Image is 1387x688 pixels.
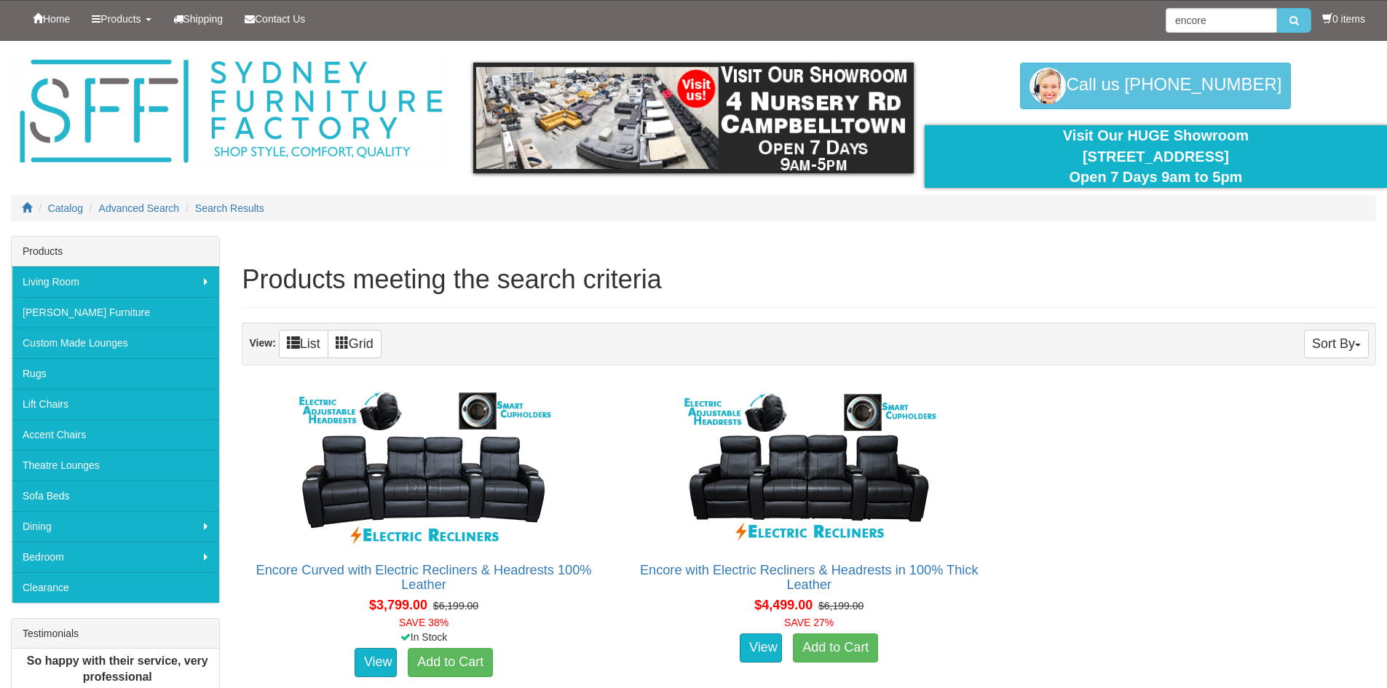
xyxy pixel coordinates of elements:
a: Catalog [48,202,83,214]
strong: View: [249,337,275,349]
a: Theatre Lounges [12,450,219,481]
a: Bedroom [12,542,219,572]
a: View [740,633,782,663]
a: Clearance [12,572,219,603]
del: $6,199.00 [818,600,864,612]
h1: Products meeting the search criteria [242,265,1376,294]
a: Shipping [162,1,234,37]
div: Products [12,237,219,266]
a: Dining [12,511,219,542]
a: Add to Cart [408,648,493,677]
a: Accent Chairs [12,419,219,450]
a: View [355,648,397,677]
div: Testimonials [12,619,219,649]
a: Home [22,1,81,37]
img: showroom.gif [473,63,914,173]
div: In Stock [239,630,608,644]
a: Contact Us [234,1,316,37]
a: [PERSON_NAME] Furniture [12,297,219,328]
a: List [279,330,328,358]
img: Encore with Electric Recliners & Headrests in 100% Thick Leather [678,388,940,548]
a: Add to Cart [793,633,878,663]
a: Lift Chairs [12,389,219,419]
a: Custom Made Lounges [12,328,219,358]
span: Contact Us [255,13,305,25]
img: Sydney Furniture Factory [12,55,449,168]
a: Products [81,1,162,37]
span: Products [100,13,141,25]
a: Sofa Beds [12,481,219,511]
del: $6,199.00 [433,600,478,612]
input: Site search [1166,8,1277,33]
li: 0 items [1322,12,1365,26]
a: Search Results [195,202,264,214]
span: $4,499.00 [754,598,813,612]
font: SAVE 38% [399,617,448,628]
a: Living Room [12,266,219,297]
button: Sort By [1304,330,1369,358]
img: Encore Curved with Electric Recliners & Headrests 100% Leather [293,388,555,548]
span: Home [43,13,70,25]
a: Rugs [12,358,219,389]
font: SAVE 27% [784,617,834,628]
span: $3,799.00 [369,598,427,612]
a: Encore Curved with Electric Recliners & Headrests 100% Leather [256,563,592,592]
div: Visit Our HUGE Showroom [STREET_ADDRESS] Open 7 Days 9am to 5pm [936,125,1376,188]
a: Advanced Search [99,202,180,214]
span: Shipping [183,13,224,25]
b: So happy with their service, very professional [27,655,208,684]
a: Encore with Electric Recliners & Headrests in 100% Thick Leather [640,563,979,592]
a: Grid [328,330,382,358]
